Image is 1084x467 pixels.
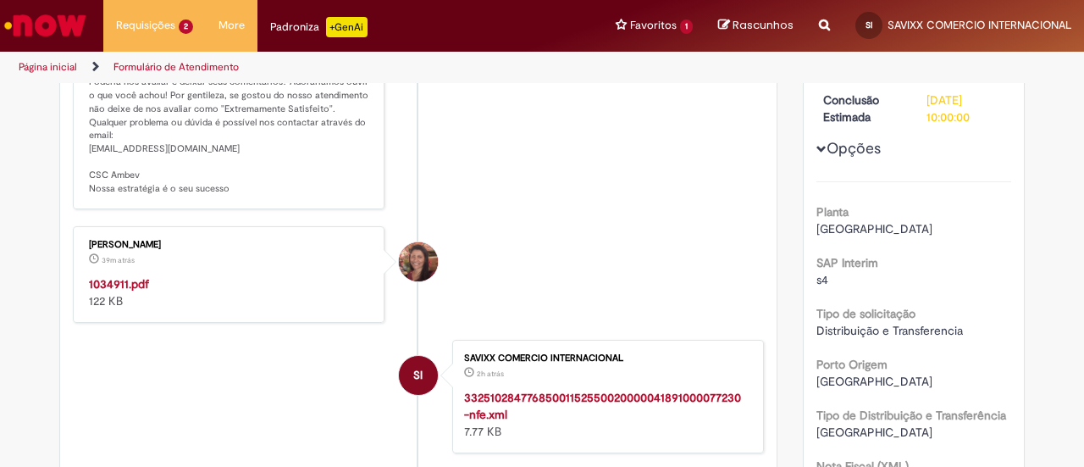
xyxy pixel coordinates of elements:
[888,18,1071,32] span: SAVIXX COMERCIO INTERNACIONAL
[464,353,746,364] div: SAVIXX COMERCIO INTERNACIONAL
[399,356,438,395] div: SAVIXX COMERCIO INTERNACIONAL
[816,204,849,220] b: Planta
[116,17,175,34] span: Requisições
[413,355,423,396] span: SI
[326,17,368,37] p: +GenAi
[733,17,794,33] span: Rascunhos
[218,17,245,34] span: More
[718,18,794,34] a: Rascunhos
[477,369,504,379] time: 01/10/2025 06:25:44
[926,92,1005,125] div: [DATE] 10:00:00
[477,369,504,379] span: 2h atrás
[816,323,963,338] span: Distribuição e Transferencia
[816,425,932,440] span: [GEOGRAPHIC_DATA]
[19,60,77,74] a: Página inicial
[179,19,193,34] span: 2
[102,255,135,265] span: 39m atrás
[2,8,89,42] img: ServiceNow
[89,240,371,250] div: [PERSON_NAME]
[270,17,368,37] div: Padroniza
[816,221,932,236] span: [GEOGRAPHIC_DATA]
[89,276,149,292] a: 1034911.pdf
[89,275,371,309] div: 122 KB
[866,19,872,31] span: SI
[113,60,239,74] a: Formulário de Atendimento
[816,357,888,372] b: Porto Origem
[816,306,915,321] b: Tipo de solicitação
[630,17,677,34] span: Favoritos
[399,242,438,281] div: Selma Rosa Resende Marques
[816,272,828,287] span: s4
[13,52,710,83] ul: Trilhas de página
[816,255,878,270] b: SAP Interim
[464,389,746,440] div: 7.77 KB
[816,408,1006,423] b: Tipo de Distribuição e Transferência
[810,92,915,125] dt: Conclusão Estimada
[102,255,135,265] time: 01/10/2025 08:11:18
[680,19,693,34] span: 1
[816,374,932,389] span: [GEOGRAPHIC_DATA]
[464,390,741,422] a: 33251028477685001152550020000041891000077230-nfe.xml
